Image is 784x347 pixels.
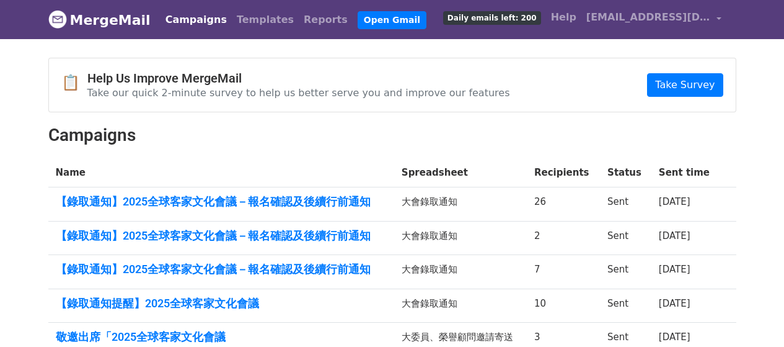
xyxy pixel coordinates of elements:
a: [DATE] [659,230,690,241]
td: 大會錄取通知 [394,187,527,222]
span: [EMAIL_ADDRESS][DOMAIN_NAME] [586,10,710,25]
a: Help [546,5,581,30]
a: [DATE] [659,331,690,343]
a: [DATE] [659,264,690,275]
p: Take our quick 2-minute survey to help us better serve you and improve our features [87,86,510,99]
th: Name [48,158,394,187]
a: 【錄取通知】2025全球客家文化會議－報名確認及後續行前通知 [56,263,387,276]
td: 大會錄取通知 [394,221,527,255]
a: Templates [232,7,299,32]
a: [DATE] [659,298,690,309]
td: 10 [527,289,600,323]
td: 大會錄取通知 [394,289,527,323]
a: 【錄取通知】2025全球客家文化會議－報名確認及後續行前通知 [56,229,387,243]
span: Daily emails left: 200 [443,11,541,25]
h4: Help Us Improve MergeMail [87,71,510,86]
th: Status [600,158,651,187]
a: 敬邀出席「2025全球客家文化會議 [56,330,387,344]
a: Take Survey [647,73,723,97]
img: MergeMail logo [48,10,67,29]
th: Sent time [651,158,720,187]
th: Spreadsheet [394,158,527,187]
a: [DATE] [659,196,690,207]
td: Sent [600,289,651,323]
h2: Campaigns [48,125,736,146]
a: Reports [299,7,353,32]
td: 7 [527,255,600,289]
a: [EMAIL_ADDRESS][DOMAIN_NAME] [581,5,726,34]
a: Open Gmail [358,11,426,29]
a: Daily emails left: 200 [438,5,546,30]
td: Sent [600,255,651,289]
td: 26 [527,187,600,222]
td: 2 [527,221,600,255]
td: Sent [600,221,651,255]
a: 【錄取通知】2025全球客家文化會議－報名確認及後續行前通知 [56,195,387,209]
a: Campaigns [161,7,232,32]
td: 大會錄取通知 [394,255,527,289]
td: Sent [600,187,651,222]
a: MergeMail [48,7,151,33]
span: 📋 [61,74,87,92]
th: Recipients [527,158,600,187]
a: 【錄取通知提醒】2025全球客家文化會議 [56,297,387,310]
